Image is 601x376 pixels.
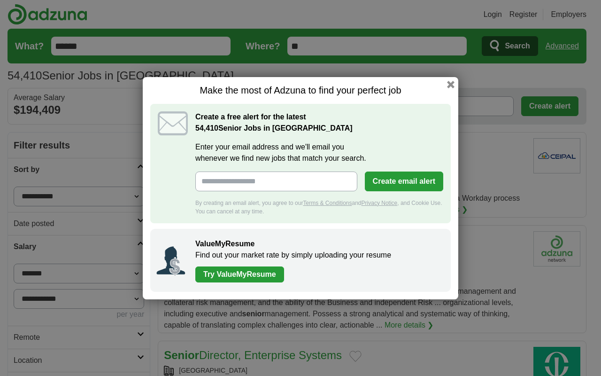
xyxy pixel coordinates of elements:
a: Try ValueMyResume [195,266,284,282]
a: Privacy Notice [362,200,398,206]
img: icon_email.svg [158,111,188,135]
h2: ValueMyResume [195,238,441,250]
span: 54,410 [195,123,218,134]
h1: Make the most of Adzuna to find your perfect job [150,85,451,96]
h2: Create a free alert for the latest [195,111,443,134]
p: Find out your market rate by simply uploading your resume [195,250,441,261]
label: Enter your email address and we'll email you whenever we find new jobs that match your search. [195,141,443,164]
a: Terms & Conditions [303,200,352,206]
strong: Senior Jobs in [GEOGRAPHIC_DATA] [195,124,353,132]
div: By creating an email alert, you agree to our and , and Cookie Use. You can cancel at any time. [195,199,443,216]
button: Create email alert [365,172,443,191]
